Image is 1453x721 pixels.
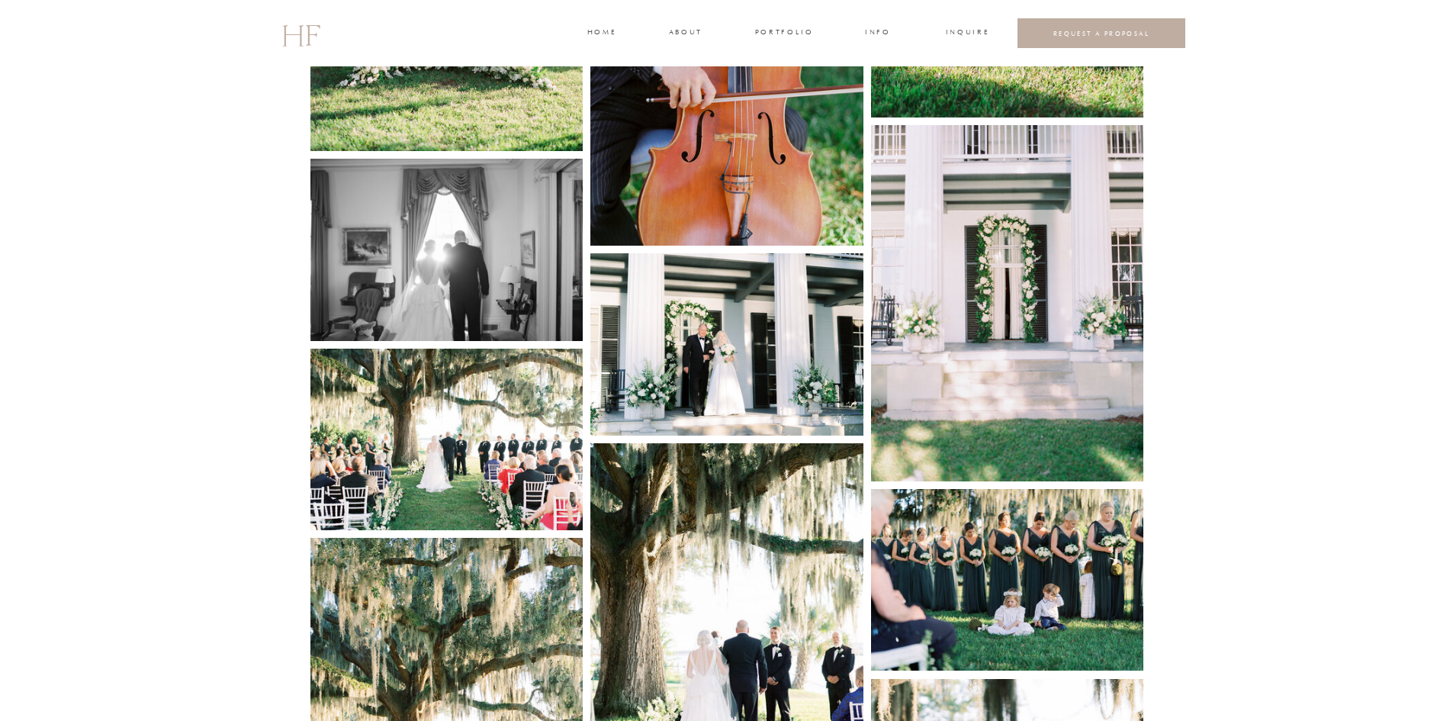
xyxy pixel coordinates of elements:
[669,27,701,40] a: about
[587,27,616,40] a: home
[946,27,987,40] a: INQUIRE
[281,11,320,56] a: HF
[864,27,892,40] a: INFO
[1030,29,1174,37] a: REQUEST A PROPOSAL
[755,27,812,40] a: portfolio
